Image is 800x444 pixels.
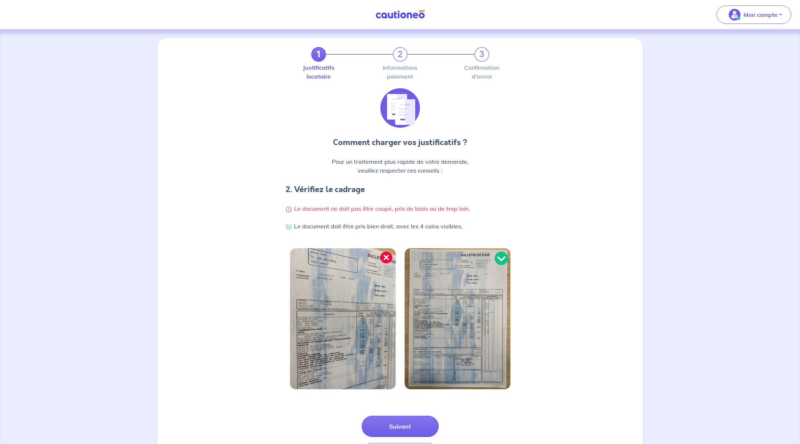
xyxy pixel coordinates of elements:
[286,204,515,213] p: Le document ne doit pas être coupé, pris de biais ou de trop loin.
[474,65,489,79] label: Confirmation d'envoi
[311,47,326,62] a: 1
[311,65,326,79] label: Justificatifs locataire
[286,222,515,231] p: Le document doit être pris bien droit, avec les 4 coins visibles.
[393,65,408,79] label: Informations paiement
[405,248,510,389] img: Image bien cadrée 2
[717,6,791,24] button: illu_account_valid_menu.svgMon compte
[286,224,292,230] img: Check
[729,9,740,21] img: illu_account_valid_menu.svg
[743,10,778,19] p: Mon compte
[380,88,420,128] img: illu_list_justif.svg
[290,248,396,389] img: Image bien cadrée 1
[362,416,439,437] button: Suivant
[286,157,515,175] p: Pour un traitement plus rapide de votre demande, veuillez respecter ces conseils :
[373,10,428,19] img: Cautioneo
[286,137,515,148] p: Comment charger vos justificatifs ?
[286,184,515,195] h4: 2. Vérifiez le cadrage
[286,206,292,213] img: Warning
